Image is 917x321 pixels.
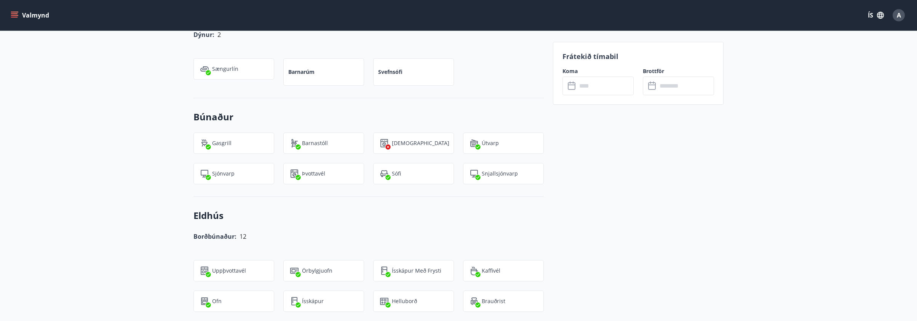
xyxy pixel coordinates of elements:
[864,8,888,22] button: ÍS
[380,139,389,148] img: hddCLTAnxqFUMr1fxmbGG8zWilo2syolR0f9UjPn.svg
[643,67,714,75] label: Brottför
[562,67,634,75] label: Koma
[482,139,499,147] p: Útvarp
[302,170,325,177] p: Þvottavél
[302,139,328,147] p: Barnastóll
[897,11,901,19] span: A
[482,267,500,275] p: Kaffivél
[392,139,449,147] p: [DEMOGRAPHIC_DATA]
[470,297,479,306] img: eXskhI6PfzAYYayp6aE5zL2Gyf34kDYkAHzo7Blm.svg
[200,139,209,148] img: ZXjrS3QKesehq6nQAPjaRuRTI364z8ohTALB4wBr.svg
[290,297,299,306] img: Pv2qXYL3wvHGg3gZemBduTsv42as6S3qbJXnUfw9.svg
[288,68,315,76] p: Barnarúm
[470,139,479,148] img: HjsXMP79zaSHlY54vW4Et0sdqheuFiP1RYfGwuXf.svg
[380,266,389,275] img: CeBo16TNt2DMwKWDoQVkwc0rPfUARCXLnVWH1QgS.svg
[392,297,417,305] p: Helluborð
[562,51,714,61] p: Frátekið tímabil
[200,64,209,73] img: voDv6cIEW3bUoUae2XJIjz6zjPXrrHmNT2GVdQ2h.svg
[200,266,209,275] img: 7hj2GulIrg6h11dFIpsIzg8Ak2vZaScVwTihwv8g.svg
[193,209,544,222] h3: Eldhús
[193,110,544,123] h3: Búnaður
[380,169,389,178] img: pUbwa0Tr9PZZ78BdsD4inrLmwWm7eGTtsX9mJKRZ.svg
[212,170,235,177] p: Sjónvarp
[240,231,246,242] h6: 12
[212,297,222,305] p: Ofn
[290,266,299,275] img: WhzojLTXTmGNzu0iQ37bh4OB8HAJRP8FBs0dzKJK.svg
[392,170,401,177] p: Sófi
[193,30,214,39] span: Dýnur:
[200,169,209,178] img: mAminyBEY3mRTAfayxHTq5gfGd6GwGu9CEpuJRvg.svg
[302,297,324,305] p: Ísskápur
[380,297,389,306] img: 9R1hYb2mT2cBJz2TGv4EKaumi4SmHMVDNXcQ7C8P.svg
[212,139,232,147] p: Gasgrill
[302,267,332,275] p: Örbylgjuofn
[290,139,299,148] img: ro1VYixuww4Qdd7lsw8J65QhOwJZ1j2DOUyXo3Mt.svg
[482,170,518,177] p: Snjallsjónvarp
[217,29,221,40] h6: 2
[290,169,299,178] img: Dl16BY4EX9PAW649lg1C3oBuIaAsR6QVDQBO2cTm.svg
[193,232,236,241] span: Borðbúnaður:
[392,267,441,275] p: Ísskápur með frysti
[470,266,479,275] img: YAuCf2RVBoxcWDOxEIXE9JF7kzGP1ekdDd7KNrAY.svg
[9,8,52,22] button: menu
[200,297,209,306] img: zPVQBp9blEdIFer1EsEXGkdLSf6HnpjwYpytJsbc.svg
[482,297,505,305] p: Brauðrist
[470,169,479,178] img: FrGHLVeK8D3OYtMegqJZM0RCPrnOPaonvBxDmyu0.svg
[212,267,246,275] p: Uppþvottavél
[890,6,908,24] button: A
[212,65,238,73] p: Sængurlín
[378,68,403,76] p: Svefnsófi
